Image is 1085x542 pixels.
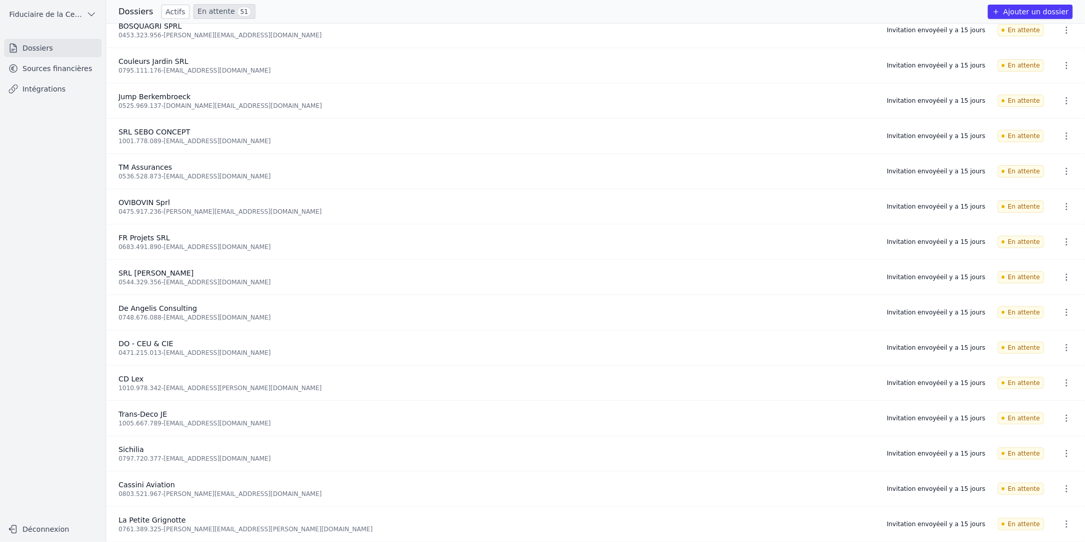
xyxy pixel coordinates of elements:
a: Actifs [161,5,190,19]
span: En attente [998,271,1044,283]
div: 0525.969.137 - [DOMAIN_NAME][EMAIL_ADDRESS][DOMAIN_NAME] [119,102,875,110]
span: 51 [237,7,251,17]
div: Invitation envoyée il y a 15 jours [887,167,985,175]
span: En attente [998,200,1044,213]
span: En attente [998,342,1044,354]
div: Invitation envoyée il y a 15 jours [887,308,985,317]
div: Invitation envoyée il y a 15 jours [887,26,985,34]
span: Cassini Aviation [119,481,175,489]
div: 1005.667.789 - [EMAIL_ADDRESS][DOMAIN_NAME] [119,419,875,427]
span: En attente [998,95,1044,107]
div: Invitation envoyée il y a 15 jours [887,202,985,211]
div: 0475.917.236 - [PERSON_NAME][EMAIL_ADDRESS][DOMAIN_NAME] [119,208,875,216]
div: Invitation envoyée il y a 15 jours [887,449,985,458]
div: 1001.778.089 - [EMAIL_ADDRESS][DOMAIN_NAME] [119,137,875,145]
span: SRL SEBO CONCEPT [119,128,190,136]
div: Invitation envoyée il y a 15 jours [887,273,985,281]
span: TM Assurances [119,163,172,171]
span: En attente [998,306,1044,319]
span: En attente [998,483,1044,495]
div: Invitation envoyée il y a 15 jours [887,520,985,528]
div: 1010.978.342 - [EMAIL_ADDRESS][PERSON_NAME][DOMAIN_NAME] [119,384,875,392]
span: En attente [998,24,1044,36]
span: Sichilia [119,445,144,454]
span: En attente [998,412,1044,424]
a: Sources financières [4,59,102,78]
span: En attente [998,447,1044,460]
span: De Angelis Consulting [119,304,197,312]
a: Intégrations [4,80,102,98]
span: En attente [998,518,1044,530]
div: 0453.323.956 - [PERSON_NAME][EMAIL_ADDRESS][DOMAIN_NAME] [119,31,875,39]
div: Invitation envoyée il y a 15 jours [887,238,985,246]
span: DO - CEU & CIE [119,340,173,348]
a: Dossiers [4,39,102,57]
div: Invitation envoyée il y a 15 jours [887,61,985,70]
span: Couleurs Jardin SRL [119,57,188,65]
div: Invitation envoyée il y a 15 jours [887,485,985,493]
span: Jump Berkembroeck [119,93,191,101]
div: 0536.528.873 - [EMAIL_ADDRESS][DOMAIN_NAME] [119,172,875,180]
span: En attente [998,130,1044,142]
div: 0471.215.013 - [EMAIL_ADDRESS][DOMAIN_NAME] [119,349,875,357]
div: 0683.491.890 - [EMAIL_ADDRESS][DOMAIN_NAME] [119,243,875,251]
div: 0544.329.356 - [EMAIL_ADDRESS][DOMAIN_NAME] [119,278,875,286]
span: Trans-Deco JE [119,410,167,418]
button: Fiduciaire de la Cense & Associés [4,6,102,22]
a: En attente 51 [194,4,255,19]
div: Invitation envoyée il y a 15 jours [887,414,985,422]
div: 0761.389.325 - [PERSON_NAME][EMAIL_ADDRESS][PERSON_NAME][DOMAIN_NAME] [119,525,875,533]
div: Invitation envoyée il y a 15 jours [887,97,985,105]
span: En attente [998,165,1044,177]
span: OVIBOVIN Sprl [119,198,170,207]
span: SRL [PERSON_NAME] [119,269,194,277]
div: Invitation envoyée il y a 15 jours [887,344,985,352]
span: BOSQUAGRI SPRL [119,22,182,30]
span: En attente [998,377,1044,389]
div: 0795.111.176 - [EMAIL_ADDRESS][DOMAIN_NAME] [119,66,875,75]
div: Invitation envoyée il y a 15 jours [887,132,985,140]
button: Déconnexion [4,521,102,537]
span: FR Projets SRL [119,234,170,242]
span: CD Lex [119,375,144,383]
span: Fiduciaire de la Cense & Associés [9,9,82,19]
button: Ajouter un dossier [988,5,1073,19]
span: En attente [998,236,1044,248]
span: En attente [998,59,1044,72]
div: 0797.720.377 - [EMAIL_ADDRESS][DOMAIN_NAME] [119,455,875,463]
h3: Dossiers [119,6,153,18]
span: La Petite Grignotte [119,516,186,524]
div: 0803.521.967 - [PERSON_NAME][EMAIL_ADDRESS][DOMAIN_NAME] [119,490,875,498]
div: 0748.676.088 - [EMAIL_ADDRESS][DOMAIN_NAME] [119,313,875,322]
div: Invitation envoyée il y a 15 jours [887,379,985,387]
